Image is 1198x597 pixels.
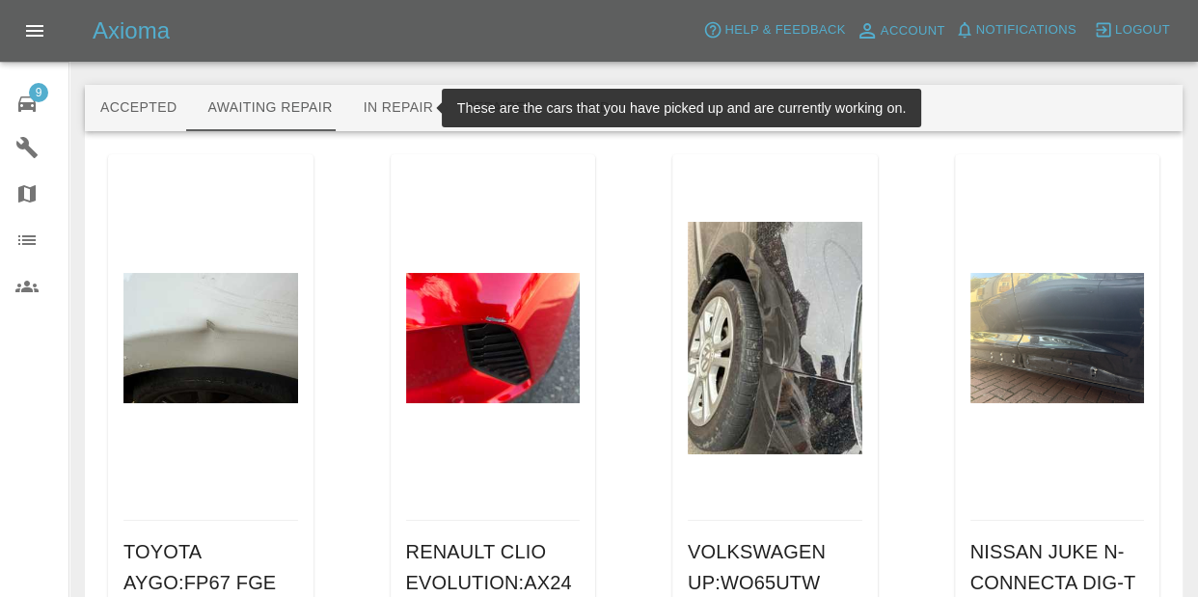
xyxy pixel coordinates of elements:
[449,85,551,131] button: Repaired
[348,85,449,131] button: In Repair
[950,15,1081,45] button: Notifications
[881,20,945,42] span: Account
[1089,15,1175,45] button: Logout
[724,19,845,41] span: Help & Feedback
[12,8,58,54] button: Open drawer
[698,15,850,45] button: Help & Feedback
[85,85,192,131] button: Accepted
[551,85,638,131] button: Paid
[976,19,1076,41] span: Notifications
[29,83,48,102] span: 9
[1115,19,1170,41] span: Logout
[851,15,950,46] a: Account
[93,15,170,46] h5: Axioma
[192,85,347,131] button: Awaiting Repair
